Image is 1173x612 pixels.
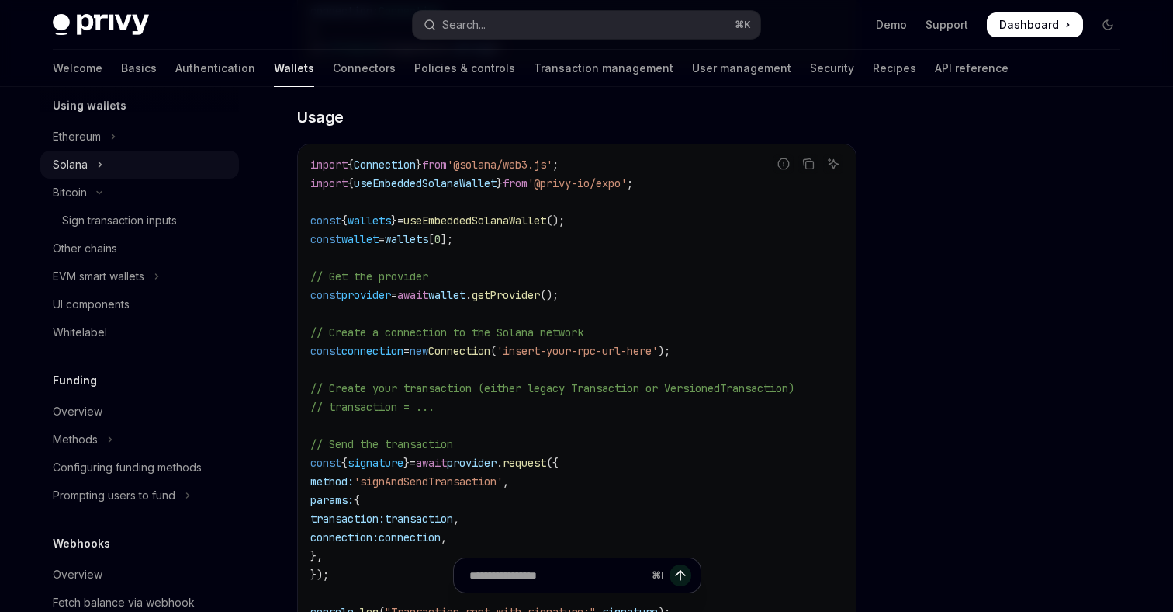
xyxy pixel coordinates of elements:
input: Ask a question... [469,558,645,593]
a: Overview [40,398,239,426]
span: }, [310,549,323,563]
span: wallets [385,232,428,246]
span: { [348,176,354,190]
span: // Get the provider [310,269,428,283]
img: dark logo [53,14,149,36]
a: API reference [935,50,1009,87]
span: '@solana/web3.js' [447,158,552,172]
a: Transaction management [534,50,673,87]
span: ; [627,176,633,190]
span: connection: [310,530,379,544]
span: { [348,158,354,172]
span: provider [341,288,391,302]
a: Dashboard [987,12,1083,37]
span: Connection [354,158,416,172]
span: await [397,288,428,302]
div: Solana [53,155,88,174]
span: = [403,344,410,358]
span: = [391,288,397,302]
span: useEmbeddedSolanaWallet [354,176,497,190]
span: // Create a connection to the Solana network [310,325,583,339]
a: Configuring funding methods [40,454,239,482]
span: wallet [428,288,465,302]
span: } [416,158,422,172]
span: , [503,475,509,489]
span: import [310,158,348,172]
a: Security [810,50,854,87]
span: . [465,288,472,302]
a: Welcome [53,50,102,87]
button: Toggle Ethereum section [40,123,239,151]
div: Ethereum [53,127,101,146]
a: Basics [121,50,157,87]
div: Search... [442,16,486,34]
span: , [453,512,459,526]
span: transaction [385,512,453,526]
span: . [497,456,503,470]
span: signature [348,456,403,470]
a: User management [692,50,791,87]
a: Demo [876,17,907,33]
button: Report incorrect code [773,154,794,174]
span: // Create your transaction (either legacy Transaction or VersionedTransaction) [310,381,794,395]
h5: Webhooks [53,534,110,553]
span: const [310,214,341,228]
span: } [497,176,503,190]
span: ); [658,344,670,358]
div: Sign transaction inputs [62,211,177,230]
span: [ [428,232,434,246]
span: 'insert-your-rpc-url-here' [497,344,658,358]
span: const [310,344,341,358]
span: const [310,232,341,246]
button: Send message [670,565,691,586]
span: method: [310,475,354,489]
a: Authentication [175,50,255,87]
button: Toggle Methods section [40,426,239,454]
span: Usage [297,106,344,128]
span: ]; [441,232,453,246]
div: UI components [53,295,130,314]
span: request [503,456,546,470]
a: Connectors [333,50,396,87]
span: Connection [428,344,490,358]
span: provider [447,456,497,470]
a: Other chains [40,235,239,263]
a: Sign transaction inputs [40,207,239,235]
button: Ask AI [823,154,843,174]
div: Configuring funding methods [53,458,202,477]
div: Bitcoin [53,183,87,202]
span: await [416,456,447,470]
span: Dashboard [999,17,1059,33]
span: = [397,214,403,228]
button: Open search [413,11,760,39]
span: { [341,456,348,470]
a: Policies & controls [414,50,515,87]
button: Toggle Bitcoin section [40,179,239,207]
a: UI components [40,290,239,318]
div: Other chains [53,239,117,258]
a: Overview [40,561,239,589]
a: Support [926,17,968,33]
span: 0 [434,232,441,246]
button: Toggle EVM smart wallets section [40,263,239,290]
span: } [391,214,397,228]
a: Wallets [274,50,314,87]
h5: Funding [53,371,97,390]
span: ({ [546,456,559,470]
span: } [403,456,410,470]
span: { [341,214,348,228]
span: transaction: [310,512,385,526]
span: { [354,493,360,507]
div: Overview [53,402,102,421]
span: ; [552,158,559,172]
span: (); [546,214,565,228]
span: getProvider [472,288,540,302]
span: // transaction = ... [310,400,434,414]
div: Fetch balance via webhook [53,593,195,612]
span: const [310,456,341,470]
span: (); [540,288,559,302]
span: connection [341,344,403,358]
span: new [410,344,428,358]
span: = [410,456,416,470]
button: Toggle Solana section [40,151,239,179]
